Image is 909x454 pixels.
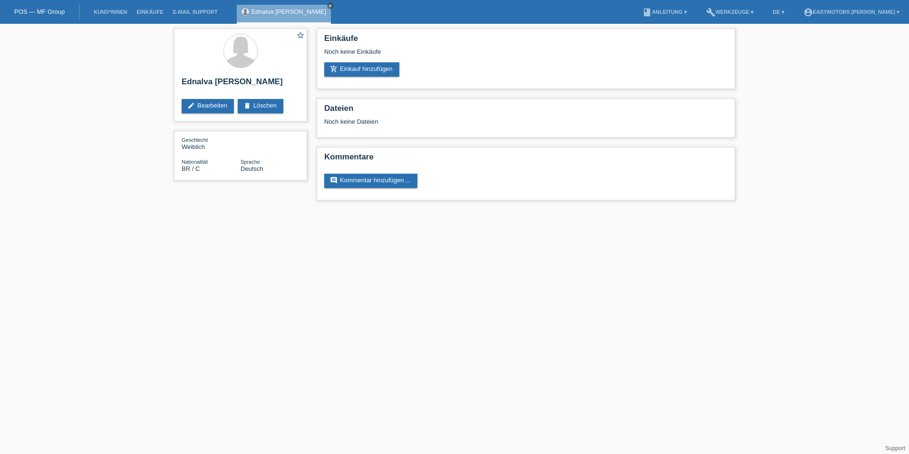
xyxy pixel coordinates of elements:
[251,8,327,15] a: Ednalva [PERSON_NAME]
[132,9,168,15] a: Einkäufe
[330,65,338,73] i: add_shopping_cart
[642,8,652,17] i: book
[182,77,300,91] h2: Ednalva [PERSON_NAME]
[701,9,759,15] a: buildWerkzeuge ▾
[638,9,691,15] a: bookAnleitung ▾
[330,177,338,184] i: comment
[324,34,727,48] h2: Einkäufe
[182,99,234,113] a: editBearbeiten
[296,31,305,41] a: star_border
[187,102,195,109] i: edit
[328,3,333,8] i: close
[89,9,132,15] a: Kund*innen
[327,2,334,9] a: close
[243,102,251,109] i: delete
[182,136,241,150] div: Weiblich
[324,174,417,188] a: commentKommentar hinzufügen ...
[168,9,222,15] a: E-Mail Support
[706,8,716,17] i: build
[324,118,615,125] div: Noch keine Dateien
[803,8,813,17] i: account_circle
[182,159,208,165] span: Nationalität
[296,31,305,39] i: star_border
[324,48,727,62] div: Noch keine Einkäufe
[238,99,283,113] a: deleteLöschen
[182,137,208,143] span: Geschlecht
[885,445,905,452] a: Support
[241,165,263,172] span: Deutsch
[14,8,65,15] a: POS — MF Group
[324,152,727,167] h2: Kommentare
[768,9,789,15] a: DE ▾
[324,104,727,118] h2: Dateien
[182,165,200,172] span: Brasilien / C / 12.02.1998
[799,9,904,15] a: account_circleEasymotors [PERSON_NAME] ▾
[324,62,399,77] a: add_shopping_cartEinkauf hinzufügen
[241,159,260,165] span: Sprache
